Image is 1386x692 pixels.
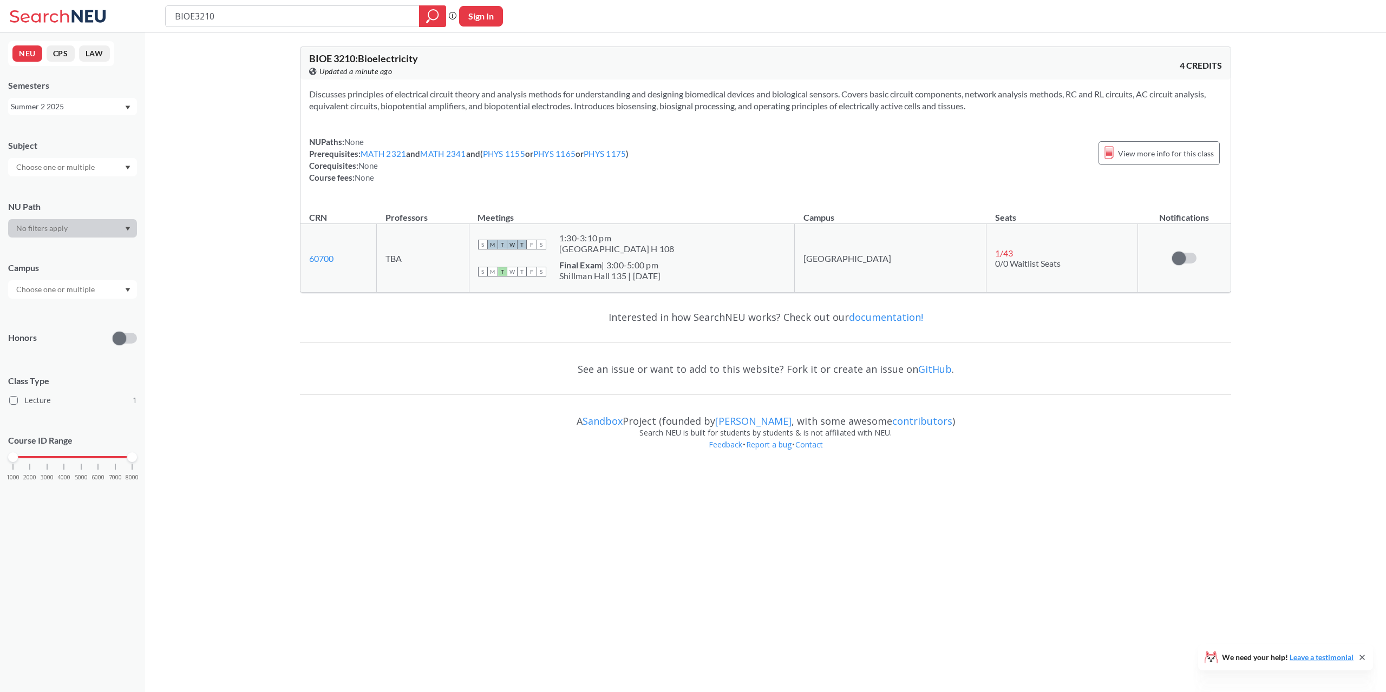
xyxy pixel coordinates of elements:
[419,5,446,27] div: magnifying glass
[300,439,1231,467] div: • •
[537,267,546,276] span: S
[91,474,104,480] span: 6000
[47,45,75,62] button: CPS
[849,311,923,324] a: documentation!
[75,474,88,480] span: 5000
[708,439,743,450] a: Feedback
[559,260,602,270] b: Final Exam
[23,474,36,480] span: 2000
[57,474,70,480] span: 4000
[319,65,392,77] span: Updated a minute ago
[537,240,546,249] span: S
[79,45,110,62] button: LAW
[300,353,1231,385] div: See an issue or want to add to this website? Fork it or create an issue on .
[109,474,122,480] span: 7000
[795,224,986,293] td: [GEOGRAPHIC_DATA]
[11,161,102,174] input: Choose one or multiple
[8,201,137,213] div: NU Path
[8,332,37,344] p: Honors
[8,140,137,151] div: Subject
[478,240,488,249] span: S
[6,474,19,480] span: 1000
[527,267,537,276] span: F
[125,227,130,231] svg: Dropdown arrow
[507,240,517,249] span: W
[488,240,498,249] span: M
[559,260,661,271] div: | 3:00-5:00 pm
[559,243,675,254] div: [GEOGRAPHIC_DATA] H 108
[309,88,1222,112] section: Discusses principles of electrical circuit theory and analysis methods for understanding and desi...
[300,427,1231,439] div: Search NEU is built for students by students & is not affiliated with NEU.
[533,149,576,159] a: PHYS 1165
[344,137,364,147] span: None
[918,363,952,375] a: GitHub
[1180,60,1222,71] span: 4 CREDITS
[8,434,137,447] p: Course ID Range
[309,212,327,223] div: CRN
[41,474,54,480] span: 3000
[892,414,952,427] a: contributors
[300,301,1231,333] div: Interested in how SearchNEU works? Check out our
[498,240,507,249] span: T
[488,267,498,276] span: M
[125,166,130,170] svg: Dropdown arrow
[426,9,439,24] svg: magnifying glass
[125,106,130,110] svg: Dropdown arrow
[498,267,507,276] span: T
[559,271,661,281] div: Shillman Hall 135 | [DATE]
[358,161,378,170] span: None
[559,233,675,243] div: 1:30 - 3:10 pm
[1290,653,1354,662] a: Leave a testimonial
[507,267,517,276] span: W
[1118,147,1214,160] span: View more info for this class
[527,240,537,249] span: F
[9,393,137,407] label: Lecture
[584,149,626,159] a: PHYS 1175
[377,224,469,293] td: TBA
[174,7,411,25] input: Class, professor, course number, "phrase"
[355,173,374,182] span: None
[459,6,503,27] button: Sign In
[377,201,469,224] th: Professors
[995,258,1061,268] span: 0/0 Waitlist Seats
[309,52,418,64] span: BIOE 3210 : Bioelectricity
[8,158,137,176] div: Dropdown arrow
[11,283,102,296] input: Choose one or multiple
[420,149,466,159] a: MATH 2341
[126,474,139,480] span: 8000
[517,267,527,276] span: T
[715,414,792,427] a: [PERSON_NAME]
[133,394,137,406] span: 1
[11,101,124,113] div: Summer 2 2025
[12,45,42,62] button: NEU
[8,262,137,274] div: Campus
[795,439,823,450] a: Contact
[1137,201,1231,224] th: Notifications
[8,280,137,299] div: Dropdown arrow
[1222,654,1354,661] span: We need your help!
[986,201,1138,224] th: Seats
[483,149,525,159] a: PHYS 1155
[995,248,1013,258] span: 1 / 43
[8,219,137,238] div: Dropdown arrow
[8,98,137,115] div: Summer 2 2025Dropdown arrow
[583,414,623,427] a: Sandbox
[517,240,527,249] span: T
[478,267,488,276] span: S
[300,405,1231,427] div: A Project (founded by , with some awesome )
[361,149,406,159] a: MATH 2321
[125,288,130,292] svg: Dropdown arrow
[8,375,137,387] span: Class Type
[469,201,794,224] th: Meetings
[795,201,986,224] th: Campus
[309,253,334,263] a: 60700
[309,136,629,183] div: NUPaths: Prerequisites: and and ( or or ) Corequisites: Course fees:
[746,439,792,450] a: Report a bug
[8,80,137,91] div: Semesters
